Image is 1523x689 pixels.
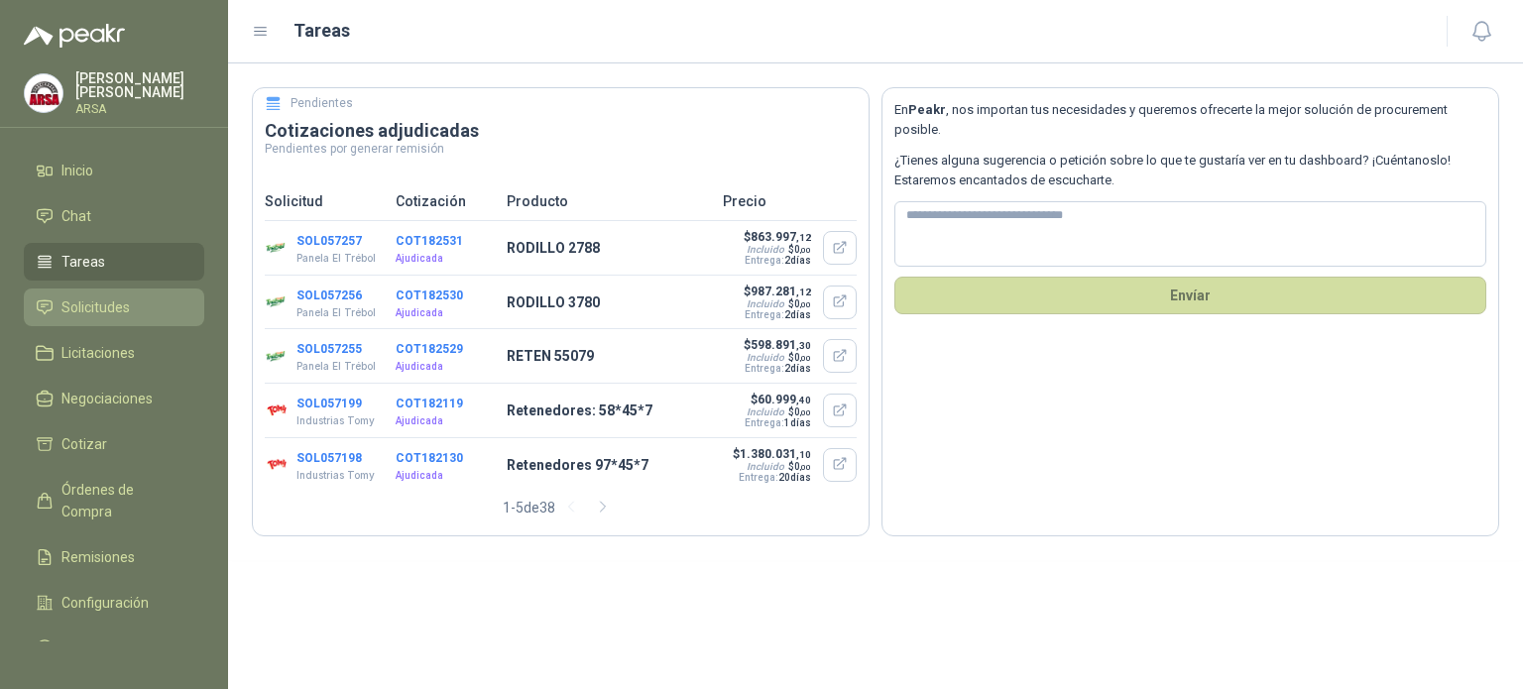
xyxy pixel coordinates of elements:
[61,342,135,364] span: Licitaciones
[265,119,857,143] h3: Cotizaciones adjudicadas
[75,71,204,99] p: [PERSON_NAME] [PERSON_NAME]
[758,393,811,406] span: 60.999
[796,287,811,297] span: ,12
[788,461,811,472] span: $
[751,285,811,298] span: 987.281
[743,309,811,320] p: Entrega:
[796,232,811,243] span: ,12
[296,288,362,302] button: SOL057256
[396,468,495,484] p: Ajudicada
[796,340,811,351] span: ,30
[24,197,204,235] a: Chat
[784,255,811,266] span: 2 días
[265,453,289,477] img: Company Logo
[784,363,811,374] span: 2 días
[293,17,350,45] h1: Tareas
[24,584,204,622] a: Configuración
[296,234,362,248] button: SOL057257
[743,230,811,244] p: $
[61,160,93,181] span: Inicio
[396,234,463,248] button: COT182531
[396,288,463,302] button: COT182530
[75,103,204,115] p: ARSA
[396,451,463,465] button: COT182130
[265,236,289,260] img: Company Logo
[507,190,711,212] p: Producto
[61,388,153,409] span: Negociaciones
[723,190,857,212] p: Precio
[396,397,463,410] button: COT182119
[265,143,857,155] p: Pendientes por generar remisión
[894,277,1486,314] button: Envíar
[61,479,185,522] span: Órdenes de Compra
[24,152,204,189] a: Inicio
[784,417,811,428] span: 1 días
[296,397,362,410] button: SOL057199
[794,244,811,255] span: 0
[396,359,495,375] p: Ajudicada
[788,244,811,255] span: $
[265,190,384,212] p: Solicitud
[61,251,105,273] span: Tareas
[796,395,811,405] span: ,40
[894,151,1486,191] p: ¿Tienes alguna sugerencia o petición sobre lo que te gustaría ver en tu dashboard? ¡Cuéntanoslo! ...
[503,492,619,523] div: 1 - 5 de 38
[507,454,711,476] p: Retenedores 97*45*7
[396,190,495,212] p: Cotización
[396,251,495,267] p: Ajudicada
[733,472,811,483] p: Entrega:
[396,342,463,356] button: COT182529
[265,344,289,368] img: Company Logo
[296,468,375,484] p: Industrias Tomy
[800,463,811,472] span: ,00
[794,298,811,309] span: 0
[24,425,204,463] a: Cotizar
[743,338,811,352] p: $
[800,354,811,363] span: ,00
[747,406,784,417] div: Incluido
[507,345,711,367] p: RETEN 55079
[291,94,353,113] h5: Pendientes
[794,406,811,417] span: 0
[61,592,149,614] span: Configuración
[61,637,175,659] span: Manuales y ayuda
[24,471,204,530] a: Órdenes de Compra
[507,237,711,259] p: RODILLO 2788
[296,342,362,356] button: SOL057255
[24,288,204,326] a: Solicitudes
[794,461,811,472] span: 0
[507,400,711,421] p: Retenedores: 58*45*7
[778,472,811,483] span: 20 días
[24,334,204,372] a: Licitaciones
[733,447,811,461] p: $
[61,205,91,227] span: Chat
[296,451,362,465] button: SOL057198
[800,408,811,417] span: ,00
[296,359,376,375] p: Panela El Trébol
[61,546,135,568] span: Remisiones
[747,352,784,363] div: Incluido
[396,413,495,429] p: Ajudicada
[751,230,811,244] span: 863.997
[61,296,130,318] span: Solicitudes
[751,338,811,352] span: 598.891
[25,74,62,112] img: Company Logo
[794,352,811,363] span: 0
[296,305,376,321] p: Panela El Trébol
[24,24,125,48] img: Logo peakr
[800,300,811,309] span: ,00
[296,251,376,267] p: Panela El Trébol
[24,538,204,576] a: Remisiones
[796,449,811,460] span: ,10
[24,243,204,281] a: Tareas
[24,630,204,667] a: Manuales y ayuda
[743,417,811,428] p: Entrega:
[24,380,204,417] a: Negociaciones
[788,298,811,309] span: $
[784,309,811,320] span: 2 días
[894,100,1486,141] p: En , nos importan tus necesidades y queremos ofrecerte la mejor solución de procurement posible.
[908,102,946,117] b: Peakr
[743,393,811,406] p: $
[740,447,811,461] span: 1.380.031
[265,399,289,422] img: Company Logo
